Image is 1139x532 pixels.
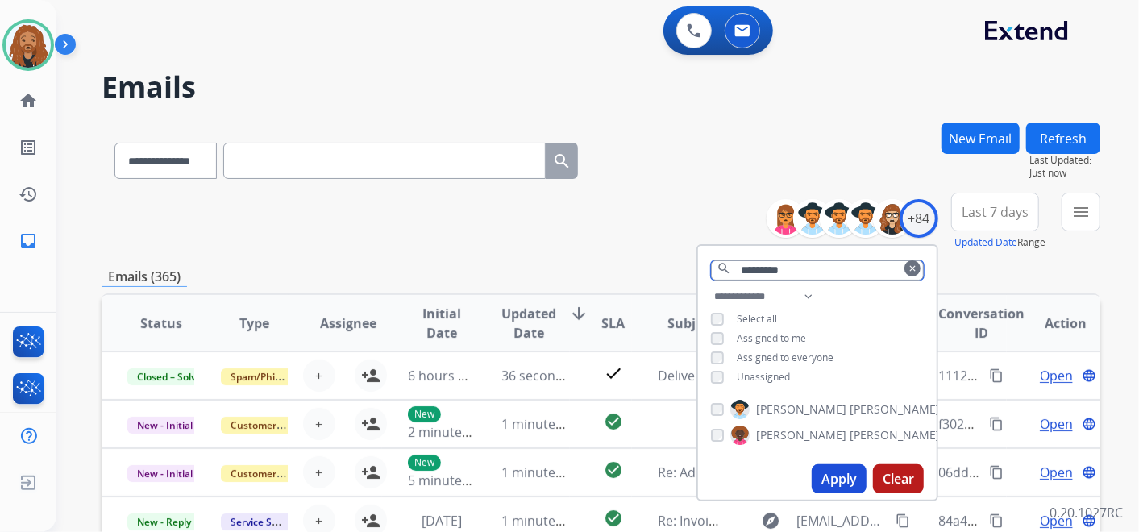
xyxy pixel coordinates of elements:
[796,511,886,530] span: [EMAIL_ADDRESS][DOMAIN_NAME]
[320,314,376,333] span: Assignee
[601,314,625,333] span: SLA
[850,401,940,418] span: [PERSON_NAME]
[989,368,1004,383] mat-icon: content_copy
[19,185,38,204] mat-icon: history
[1082,368,1096,383] mat-icon: language
[1007,295,1100,351] th: Action
[1026,123,1100,154] button: Refresh
[19,231,38,251] mat-icon: inbox
[221,465,326,482] span: Customer Support
[315,463,322,482] span: +
[127,513,201,530] span: New - Reply
[408,367,480,384] span: 6 hours ago
[102,267,187,287] p: Emails (365)
[954,236,1017,249] button: Updated Date
[127,417,202,434] span: New - Initial
[942,123,1020,154] button: New Email
[570,304,589,323] mat-icon: arrow_downward
[761,511,780,530] mat-icon: explore
[1040,463,1073,482] span: Open
[951,193,1039,231] button: Last 7 days
[221,368,310,385] span: Spam/Phishing
[102,71,1100,103] h2: Emails
[908,264,917,273] mat-icon: clear
[303,408,335,440] button: +
[1040,511,1073,530] span: Open
[303,360,335,392] button: +
[737,331,806,345] span: Assigned to me
[604,412,623,431] mat-icon: check_circle
[315,511,322,530] span: +
[717,261,731,276] mat-icon: search
[361,414,380,434] mat-icon: person_add
[361,463,380,482] mat-icon: person_add
[1040,366,1073,385] span: Open
[756,401,846,418] span: [PERSON_NAME]
[502,463,582,481] span: 1 minute ago
[667,314,715,333] span: Subject
[6,23,51,68] img: avatar
[303,456,335,488] button: +
[1082,465,1096,480] mat-icon: language
[604,460,623,480] mat-icon: check_circle
[552,152,572,171] mat-icon: search
[1082,417,1096,431] mat-icon: language
[502,304,557,343] span: Updated Date
[361,511,380,530] mat-icon: person_add
[756,427,846,443] span: [PERSON_NAME]
[658,463,886,481] span: Re: Additional Information Requested
[239,314,269,333] span: Type
[408,423,494,441] span: 2 minutes ago
[408,472,494,489] span: 5 minutes ago
[737,370,790,384] span: Unassigned
[408,304,475,343] span: Initial Date
[1040,414,1073,434] span: Open
[1029,154,1100,167] span: Last Updated:
[989,465,1004,480] mat-icon: content_copy
[221,417,326,434] span: Customer Support
[939,304,1025,343] span: Conversation ID
[658,512,779,530] span: Re: Invoice N910A62
[850,427,940,443] span: [PERSON_NAME]
[315,366,322,385] span: +
[127,465,202,482] span: New - Initial
[604,364,623,383] mat-icon: check
[502,512,582,530] span: 1 minute ago
[422,512,462,530] span: [DATE]
[408,406,441,422] p: New
[361,366,380,385] mat-icon: person_add
[954,235,1045,249] span: Range
[658,367,875,384] span: Delivery Status Notification (Failure)
[737,351,833,364] span: Assigned to everyone
[962,209,1029,215] span: Last 7 days
[812,464,867,493] button: Apply
[127,368,217,385] span: Closed – Solved
[315,414,322,434] span: +
[737,312,777,326] span: Select all
[1071,202,1091,222] mat-icon: menu
[221,513,313,530] span: Service Support
[140,314,182,333] span: Status
[502,415,582,433] span: 1 minute ago
[502,367,597,384] span: 36 seconds ago
[873,464,924,493] button: Clear
[896,513,910,528] mat-icon: content_copy
[19,138,38,157] mat-icon: list_alt
[19,91,38,110] mat-icon: home
[604,509,623,528] mat-icon: check_circle
[989,417,1004,431] mat-icon: content_copy
[408,455,441,471] p: New
[1050,503,1123,522] p: 0.20.1027RC
[1029,167,1100,180] span: Just now
[989,513,1004,528] mat-icon: content_copy
[900,199,938,238] div: +84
